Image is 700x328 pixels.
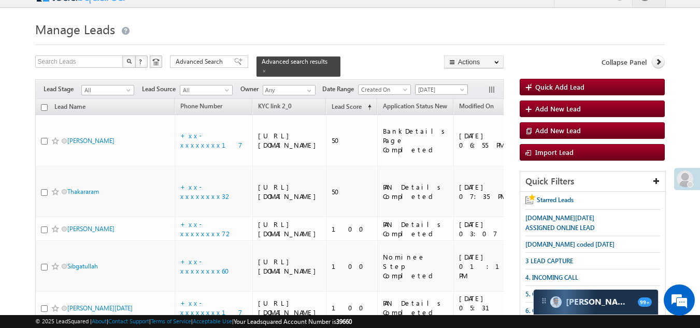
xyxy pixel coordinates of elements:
a: Terms of Service [151,318,191,324]
span: Add New Lead [535,104,581,113]
span: Owner [240,84,263,94]
div: Chat with us now [54,54,174,68]
span: Starred Leads [537,196,574,204]
a: About [92,318,107,324]
a: +xx-xxxxxxxx32 [180,182,233,201]
span: Add New Lead [535,126,581,135]
span: Lead Stage [44,84,81,94]
div: 100 [332,303,373,312]
div: carter-dragCarter[PERSON_NAME]99+ [533,289,659,315]
img: Search [126,59,132,64]
span: © 2025 LeadSquared | | | | | [35,317,352,326]
a: +xx-xxxxxxxx17 [180,131,242,149]
img: carter-drag [540,297,548,305]
em: Start Chat [141,254,188,268]
div: [URL][DOMAIN_NAME] [258,257,321,276]
input: Check all records [41,104,48,111]
div: [DATE] 03:07 PM [459,220,516,238]
span: Lead Source [142,84,180,94]
span: All [180,85,230,95]
span: [DOMAIN_NAME][DATE] ASSIGNED ONLINE LEAD [525,214,595,232]
span: [DOMAIN_NAME] coded [DATE] [525,240,615,248]
input: Type to Search [263,85,316,95]
div: [DATE] 07:35 PM [459,182,516,201]
div: Nominee Step Completed [383,252,449,280]
button: ? [135,55,148,68]
div: 100 [332,224,373,234]
a: [PERSON_NAME][DATE] [67,304,133,312]
img: d_60004797649_company_0_60004797649 [18,54,44,68]
span: Your Leadsquared Account Number is [234,318,352,325]
span: 6. ONLINE BANK PAGE [525,307,588,315]
a: Created On [358,84,411,95]
span: 39660 [336,318,352,325]
div: [URL][DOMAIN_NAME] [258,131,321,150]
a: Lead Name [49,101,91,115]
div: PAN Details Completed [383,220,449,238]
a: All [81,85,134,95]
a: All [180,85,233,95]
div: PAN Details Completed [383,298,449,317]
span: Phone Number [180,102,222,110]
span: Collapse Panel [602,58,647,67]
div: [URL][DOMAIN_NAME] [258,298,321,317]
a: [PERSON_NAME] [67,225,115,233]
span: KYC link 2_0 [258,102,292,110]
div: [DATE] 05:31 PM [459,294,516,322]
a: Application Status New [378,101,452,114]
span: Import Lead [535,148,574,156]
span: Date Range [322,84,358,94]
div: [DATE] 01:13 PM [459,252,516,280]
a: Lead Score (sorted ascending) [326,101,377,114]
a: Thakararam [67,188,99,195]
span: (sorted ascending) [363,103,372,111]
span: Manage Leads [35,21,115,37]
div: 50 [332,187,373,196]
a: Acceptable Use [193,318,232,324]
div: [DATE] 06:55 PM [459,131,516,150]
button: Actions [444,55,504,68]
textarea: Type your message and hit 'Enter' [13,96,189,246]
span: 5. ONLINE HP LEAD [525,290,580,298]
a: Show All Items [302,85,315,96]
span: 99+ [638,297,652,307]
div: PAN Details Completed [383,182,449,201]
div: Minimize live chat window [170,5,195,30]
div: 50 [332,136,373,145]
span: 4. INCOMING CALL [525,274,578,281]
a: +xx-xxxxxxxx60 [180,257,236,275]
a: Contact Support [108,318,149,324]
div: [URL][DOMAIN_NAME] [258,182,321,201]
span: Application Status New [383,102,447,110]
a: +xx-xxxxxxxx17 [180,298,242,317]
a: +xx-xxxxxxxx72 [180,220,233,238]
div: 100 [332,262,373,271]
a: [PERSON_NAME] [67,137,115,145]
div: [URL][DOMAIN_NAME] [258,220,321,238]
a: [DATE] [415,84,468,95]
span: Created On [359,85,408,94]
div: BankDetails Page Completed [383,126,449,154]
span: [DATE] [416,85,465,94]
span: Advanced search results [262,58,327,65]
div: Quick Filters [520,172,666,192]
span: Lead Score [332,103,362,110]
span: Quick Add Lead [535,82,584,91]
a: Modified On [454,101,499,114]
a: Sibgatullah [67,262,98,270]
span: 3 LEAD CAPTURE [525,257,573,265]
a: Phone Number [175,101,227,114]
a: KYC link 2_0 [253,101,297,114]
span: ? [139,57,144,66]
span: Advanced Search [176,57,226,66]
span: All [82,85,131,95]
span: Modified On [459,102,494,110]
